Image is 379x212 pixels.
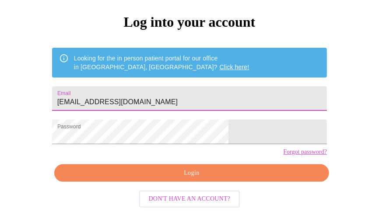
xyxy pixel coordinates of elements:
[283,148,327,155] a: Forgot password?
[64,168,319,179] span: Login
[149,194,231,205] span: Don't have an account?
[137,194,242,202] a: Don't have an account?
[139,191,240,208] button: Don't have an account?
[220,64,249,71] a: Click here!
[74,50,249,75] div: Looking for the in person patient portal for our office in [GEOGRAPHIC_DATA], [GEOGRAPHIC_DATA]?
[54,164,329,182] button: Login
[52,14,327,30] h3: Log into your account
